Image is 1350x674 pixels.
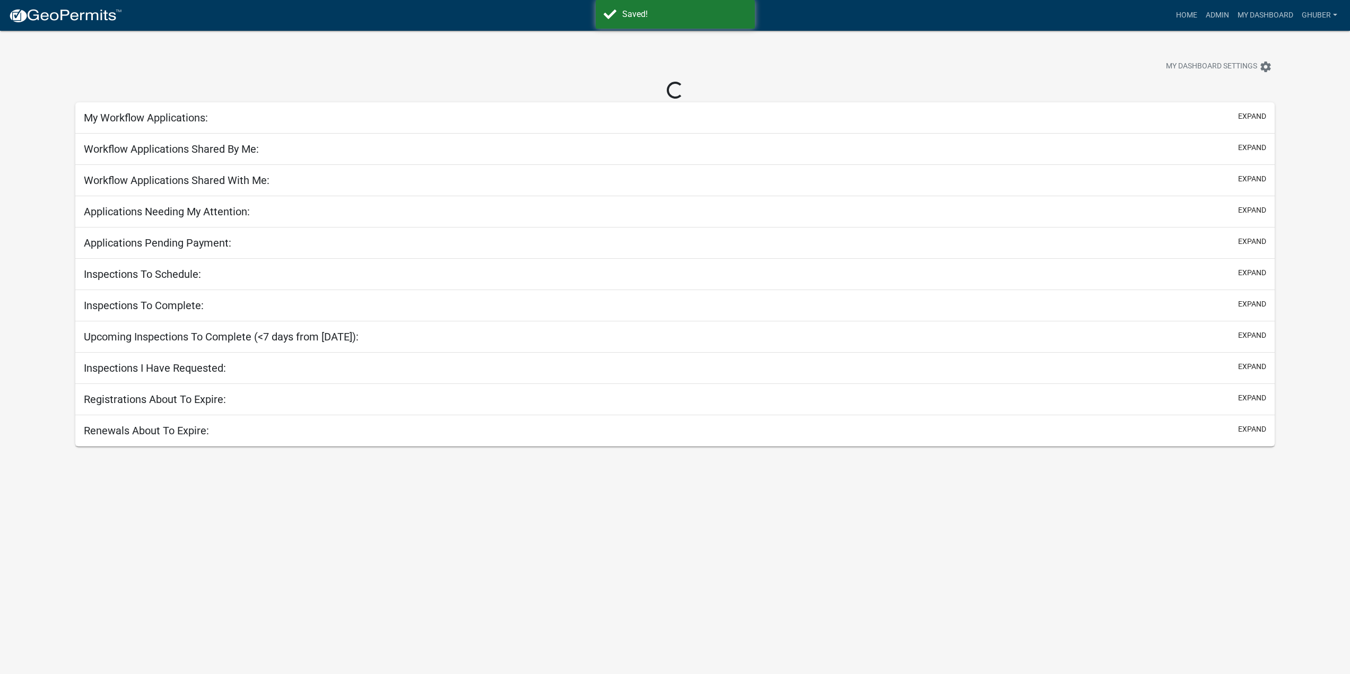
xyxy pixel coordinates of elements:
button: expand [1238,361,1266,372]
button: expand [1238,299,1266,310]
i: settings [1259,60,1272,73]
a: Home [1172,5,1201,25]
a: GHuber [1297,5,1342,25]
button: expand [1238,111,1266,122]
h5: Inspections I Have Requested: [84,362,226,374]
span: My Dashboard Settings [1166,60,1257,73]
div: Saved! [622,8,747,21]
button: expand [1238,267,1266,278]
h5: Upcoming Inspections To Complete (<7 days from [DATE]): [84,330,359,343]
h5: Inspections To Complete: [84,299,204,312]
h5: My Workflow Applications: [84,111,208,124]
h5: Applications Needing My Attention: [84,205,250,218]
button: expand [1238,142,1266,153]
button: expand [1238,392,1266,404]
h5: Inspections To Schedule: [84,268,201,281]
button: expand [1238,330,1266,341]
button: My Dashboard Settingssettings [1157,56,1281,77]
a: My Dashboard [1233,5,1297,25]
button: expand [1238,424,1266,435]
button: expand [1238,236,1266,247]
h5: Renewals About To Expire: [84,424,209,437]
button: expand [1238,205,1266,216]
h5: Workflow Applications Shared By Me: [84,143,259,155]
h5: Registrations About To Expire: [84,393,226,406]
h5: Workflow Applications Shared With Me: [84,174,269,187]
button: expand [1238,173,1266,185]
a: Admin [1201,5,1233,25]
h5: Applications Pending Payment: [84,237,231,249]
